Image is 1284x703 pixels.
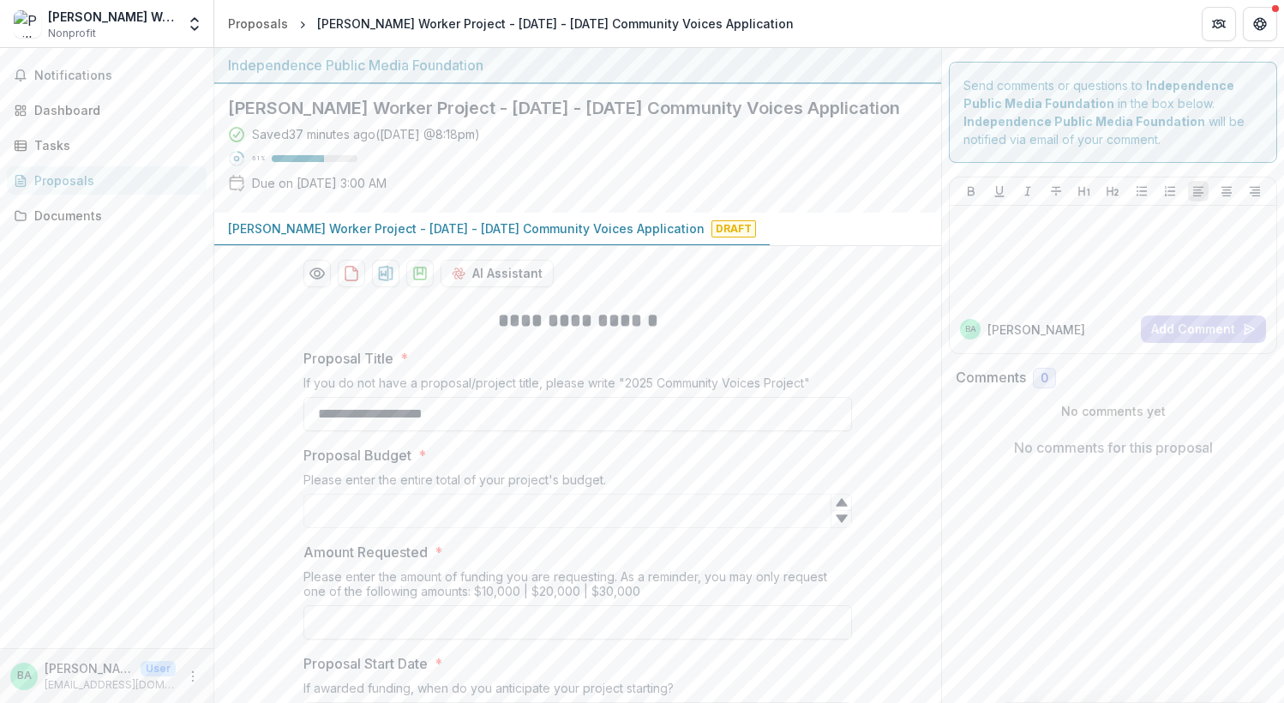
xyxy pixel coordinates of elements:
[7,96,207,124] a: Dashboard
[221,11,801,36] nav: breadcrumb
[1160,181,1180,201] button: Ordered List
[987,321,1085,339] p: [PERSON_NAME]
[965,325,976,333] div: Brittany Alston
[1017,181,1038,201] button: Italicize
[228,15,288,33] div: Proposals
[1216,181,1237,201] button: Align Center
[441,260,554,287] button: AI Assistant
[372,260,399,287] button: download-proposal
[183,7,207,41] button: Open entity switcher
[252,125,480,143] div: Saved 37 minutes ago ( [DATE] @ 8:18pm )
[34,171,193,189] div: Proposals
[34,69,200,83] span: Notifications
[303,653,428,674] p: Proposal Start Date
[228,219,705,237] p: [PERSON_NAME] Worker Project - [DATE] - [DATE] Community Voices Application
[317,15,794,33] div: [PERSON_NAME] Worker Project - [DATE] - [DATE] Community Voices Application
[1188,181,1209,201] button: Align Left
[1131,181,1152,201] button: Bullet List
[228,55,927,75] div: Independence Public Media Foundation
[303,472,852,494] div: Please enter the entire total of your project's budget.
[303,681,852,702] div: If awarded funding, when do you anticipate your project starting?
[956,370,1026,386] h2: Comments
[303,569,852,605] div: Please enter the amount of funding you are requesting. As a reminder, you may only request one of...
[338,260,365,287] button: download-proposal
[7,166,207,195] a: Proposals
[252,153,265,165] p: 61 %
[141,661,176,676] p: User
[1202,7,1236,41] button: Partners
[303,348,393,369] p: Proposal Title
[406,260,434,287] button: download-proposal
[1014,437,1213,458] p: No comments for this proposal
[228,98,900,118] h2: [PERSON_NAME] Worker Project - [DATE] - [DATE] Community Voices Application
[7,62,207,89] button: Notifications
[303,260,331,287] button: Preview 0709251b-7b47-4a83-983c-5e5a1d386fdb-0.pdf
[48,26,96,41] span: Nonprofit
[1245,181,1265,201] button: Align Right
[7,201,207,230] a: Documents
[1074,181,1095,201] button: Heading 1
[45,677,176,693] p: [EMAIL_ADDRESS][DOMAIN_NAME]
[1046,181,1066,201] button: Strike
[221,11,295,36] a: Proposals
[303,445,411,466] p: Proposal Budget
[963,114,1205,129] strong: Independence Public Media Foundation
[17,670,32,682] div: Brittany Alston
[1041,371,1048,386] span: 0
[303,542,428,562] p: Amount Requested
[252,174,387,192] p: Due on [DATE] 3:00 AM
[45,659,134,677] p: [PERSON_NAME]
[949,62,1277,163] div: Send comments or questions to in the box below. will be notified via email of your comment.
[183,666,203,687] button: More
[7,131,207,159] a: Tasks
[711,220,756,237] span: Draft
[1243,7,1277,41] button: Get Help
[303,376,852,397] div: If you do not have a proposal/project title, please write "2025 Community Voices Project"
[48,8,176,26] div: [PERSON_NAME] Worker Project
[1102,181,1123,201] button: Heading 2
[34,136,193,154] div: Tasks
[961,181,981,201] button: Bold
[14,10,41,38] img: Philly Black Worker Project
[34,101,193,119] div: Dashboard
[989,181,1010,201] button: Underline
[1141,315,1266,343] button: Add Comment
[34,207,193,225] div: Documents
[956,402,1270,420] p: No comments yet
